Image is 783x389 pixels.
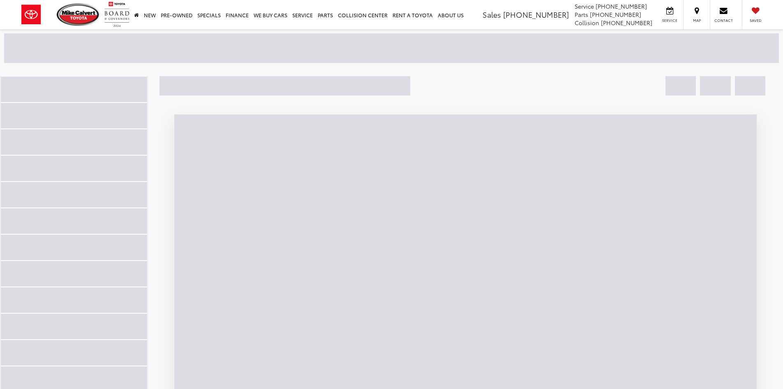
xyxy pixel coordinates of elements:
[590,10,641,19] span: [PHONE_NUMBER]
[596,2,647,10] span: [PHONE_NUMBER]
[575,10,588,19] span: Parts
[688,18,706,23] span: Map
[483,9,501,20] span: Sales
[714,18,733,23] span: Contact
[57,3,100,26] img: Mike Calvert Toyota
[661,18,679,23] span: Service
[601,19,652,27] span: [PHONE_NUMBER]
[575,2,594,10] span: Service
[746,18,765,23] span: Saved
[503,9,569,20] span: [PHONE_NUMBER]
[575,19,599,27] span: Collision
